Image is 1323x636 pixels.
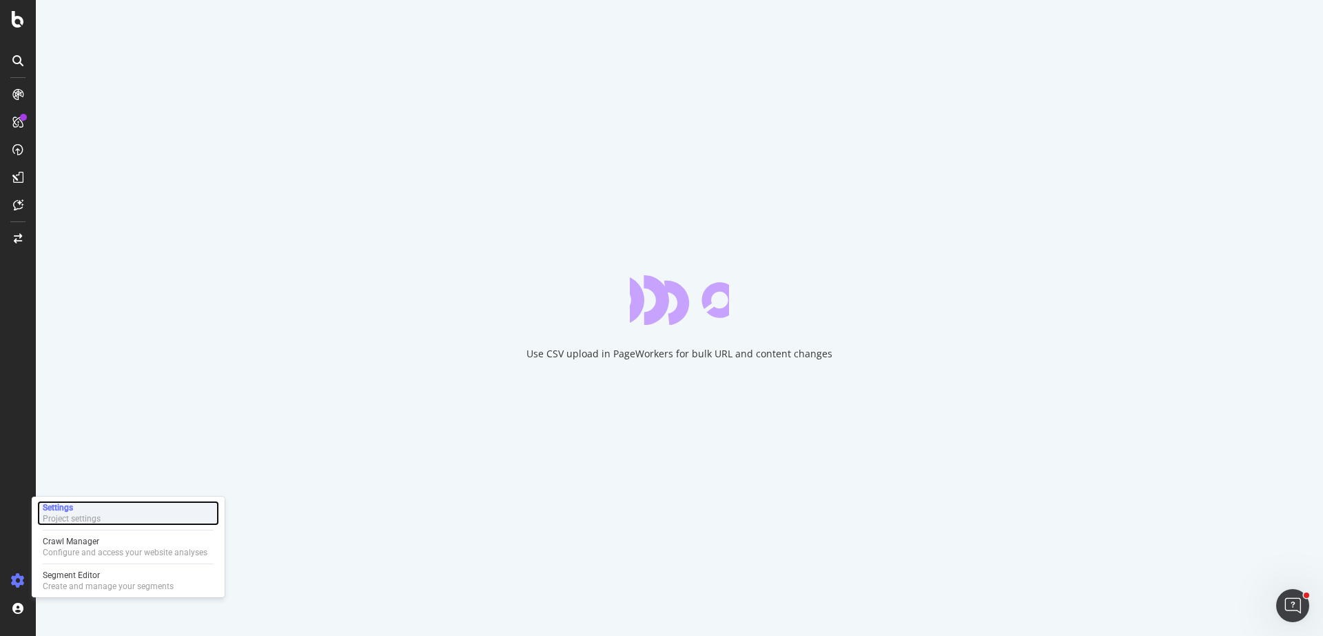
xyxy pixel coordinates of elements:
div: Settings [43,502,101,513]
a: SettingsProject settings [37,501,219,526]
div: Create and manage your segments [43,581,174,592]
div: Project settings [43,513,101,524]
div: Segment Editor [43,570,174,581]
iframe: Intercom live chat [1276,589,1309,622]
a: Crawl ManagerConfigure and access your website analyses [37,535,219,559]
div: Configure and access your website analyses [43,547,207,558]
div: Crawl Manager [43,536,207,547]
a: Segment EditorCreate and manage your segments [37,568,219,593]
